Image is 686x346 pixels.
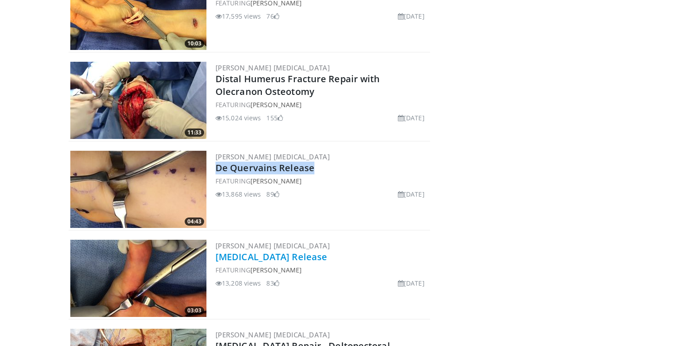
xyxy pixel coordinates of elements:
span: 11:33 [185,129,204,137]
img: fcbb7653-638d-491d-ab91-ceb02087afd5.300x170_q85_crop-smart_upscale.jpg [70,151,206,228]
li: [DATE] [398,113,425,123]
li: 13,208 views [216,278,261,288]
span: 10:03 [185,40,204,48]
a: [PERSON_NAME] [MEDICAL_DATA] [216,63,330,72]
li: 17,595 views [216,11,261,21]
a: Distal Humerus Fracture Repair with Olecranon Osteotomy [216,73,380,98]
span: 04:43 [185,217,204,226]
a: De Quervains Release [216,162,314,174]
a: 11:33 [70,62,206,139]
span: 03:03 [185,306,204,315]
a: 04:43 [70,151,206,228]
div: FEATURING [216,176,428,186]
a: [PERSON_NAME] [250,177,302,185]
li: [DATE] [398,189,425,199]
a: [PERSON_NAME] [MEDICAL_DATA] [216,152,330,161]
img: 035938b6-583e-43cc-b20f-818d33ea51fa.300x170_q85_crop-smart_upscale.jpg [70,240,206,317]
li: 83 [266,278,279,288]
a: [MEDICAL_DATA] Release [216,251,327,263]
a: [PERSON_NAME] [MEDICAL_DATA] [216,241,330,250]
li: 89 [266,189,279,199]
a: [PERSON_NAME] [250,100,302,109]
li: 13,868 views [216,189,261,199]
div: FEATURING [216,265,428,275]
li: 76 [266,11,279,21]
a: 03:03 [70,240,206,317]
li: 155 [266,113,283,123]
a: [PERSON_NAME] [MEDICAL_DATA] [216,330,330,339]
li: [DATE] [398,11,425,21]
img: 96ff3178-9bc5-44d7-83c1-7bb6291c9b10.300x170_q85_crop-smart_upscale.jpg [70,62,206,139]
a: [PERSON_NAME] [250,266,302,274]
div: FEATURING [216,100,428,109]
li: [DATE] [398,278,425,288]
li: 15,024 views [216,113,261,123]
